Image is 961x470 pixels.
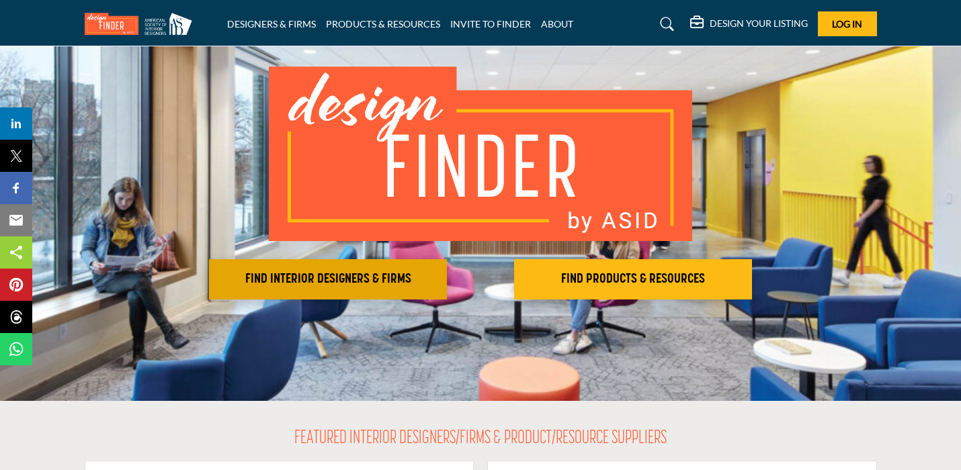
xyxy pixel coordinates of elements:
button: FIND PRODUCTS & RESOURCES [514,259,752,299]
span: Log In [832,18,862,30]
button: FIND INTERIOR DESIGNERS & FIRMS [209,259,447,299]
h2: FEATURED INTERIOR DESIGNERS/FIRMS & PRODUCT/RESOURCE SUPPLIERS [294,428,667,451]
div: DESIGN YOUR LISTING [690,16,808,32]
a: INVITE TO FINDER [450,18,531,30]
h2: FIND PRODUCTS & RESOURCES [518,271,748,287]
button: Log In [818,11,877,36]
a: PRODUCTS & RESOURCES [326,18,440,30]
img: Site Logo [85,13,199,35]
a: Search [647,13,683,35]
img: image [269,66,692,241]
a: DESIGNERS & FIRMS [227,18,316,30]
h2: FIND INTERIOR DESIGNERS & FIRMS [213,271,443,287]
h5: DESIGN YOUR LISTING [710,17,808,30]
a: ABOUT [541,18,573,30]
